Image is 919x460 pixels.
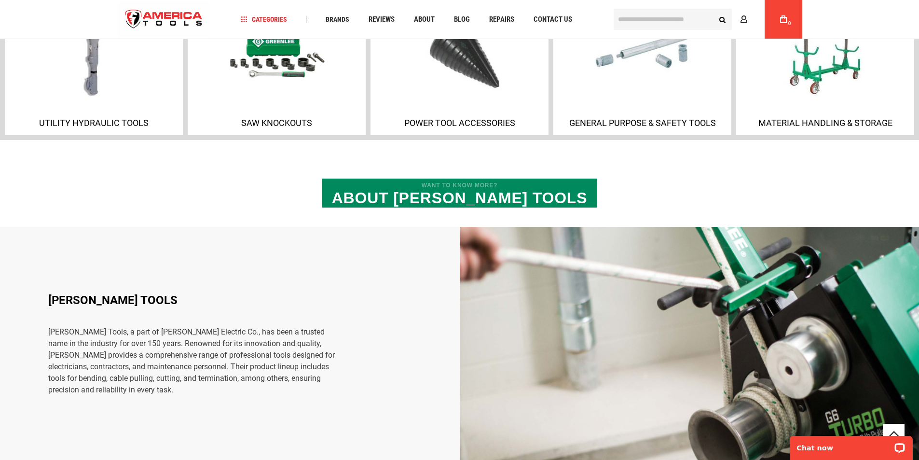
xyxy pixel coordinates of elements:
img: General Purpose & Safety Tools [594,2,691,98]
a: Blog [450,13,474,26]
p: General Purpose & Safety Tools [556,118,729,128]
span: Contact Us [534,16,572,23]
span: Categories [241,16,287,23]
a: About [410,13,439,26]
img: Saw Knockouts [229,2,325,98]
a: Contact Us [529,13,576,26]
span: Reviews [369,16,395,23]
a: store logo [117,1,211,38]
button: Search [713,10,732,28]
span: Blog [454,16,470,23]
img: Material Handling & Storage [777,2,874,98]
p: [PERSON_NAME] Tools, a part of [PERSON_NAME] Electric Co., has been a trusted name in the industr... [48,326,343,396]
span: About [414,16,435,23]
h2: About [PERSON_NAME] Tools [322,179,597,208]
a: Reviews [364,13,399,26]
a: Repairs [485,13,519,26]
p: Saw Knockouts [190,118,363,128]
span: Repairs [489,16,514,23]
img: America Tools [117,1,211,38]
span: 0 [788,21,791,26]
img: Utility Hydraulic Tools [46,2,142,98]
span: Want to know more? [332,182,588,189]
p: Material Handling & Storage [739,118,912,128]
p: Utility Hydraulic Tools [7,118,180,128]
p: Power Tool Accessories [373,118,546,128]
a: Categories [236,13,291,26]
iframe: LiveChat chat widget [783,430,919,460]
div: [PERSON_NAME] Tools [48,293,343,307]
img: Power Tool Accessories [411,2,508,98]
span: Brands [326,16,349,23]
a: Brands [321,13,354,26]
